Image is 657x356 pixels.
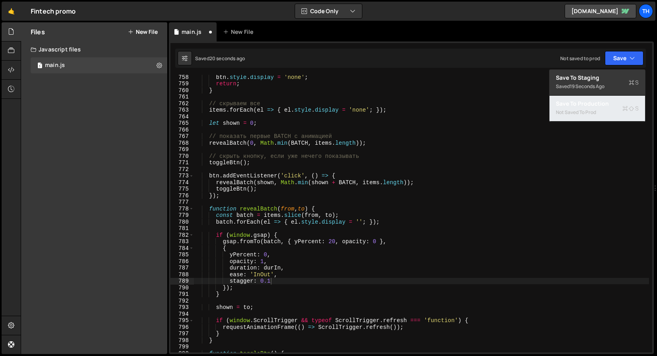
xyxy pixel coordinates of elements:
div: 769 [170,146,194,153]
div: 798 [170,337,194,344]
div: 763 [170,107,194,114]
div: 793 [170,304,194,311]
button: Code Only [295,4,362,18]
div: 791 [170,291,194,298]
div: 790 [170,285,194,291]
div: 776 [170,193,194,199]
div: 781 [170,225,194,232]
div: 768 [170,140,194,147]
div: 761 [170,94,194,100]
a: 🤙 [2,2,21,21]
div: 767 [170,133,194,140]
div: 760 [170,87,194,94]
div: 16948/46441.js [31,57,167,73]
div: 788 [170,271,194,278]
div: 771 [170,159,194,166]
h2: Files [31,28,45,36]
div: main.js [45,62,65,69]
span: S [629,79,639,87]
div: 787 [170,265,194,271]
a: Th [639,4,653,18]
div: 774 [170,179,194,186]
button: Save to ProductionS Not saved to prod [549,96,645,122]
div: 20 seconds ago [209,55,245,62]
div: 772 [170,166,194,173]
div: 784 [170,245,194,252]
div: 766 [170,127,194,134]
div: 780 [170,219,194,226]
div: Not saved to prod [556,108,639,117]
div: 782 [170,232,194,239]
div: 799 [170,344,194,350]
div: 797 [170,330,194,337]
div: 765 [170,120,194,127]
div: 762 [170,100,194,107]
div: 778 [170,206,194,212]
div: 783 [170,238,194,245]
div: 794 [170,311,194,318]
div: Save to Production [556,100,639,108]
div: 759 [170,81,194,87]
button: Save [605,51,643,65]
a: [DOMAIN_NAME] [565,4,636,18]
div: 773 [170,173,194,179]
div: 779 [170,212,194,219]
div: 795 [170,317,194,324]
div: New File [223,28,256,36]
div: main.js [182,28,201,36]
div: 796 [170,324,194,331]
div: Not saved to prod [560,55,600,62]
div: 789 [170,278,194,285]
div: 19 seconds ago [570,83,604,90]
div: 786 [170,258,194,265]
div: 758 [170,74,194,81]
button: New File [128,29,158,35]
div: 770 [170,153,194,160]
div: Javascript files [21,41,167,57]
div: 792 [170,298,194,305]
div: 785 [170,252,194,258]
span: 1 [37,63,42,69]
div: 764 [170,114,194,120]
div: Save to Staging [556,74,639,82]
span: S [622,104,639,112]
div: 777 [170,199,194,206]
div: Fintech promo [31,6,76,16]
div: Saved [195,55,245,62]
button: Save to StagingS Saved19 seconds ago [549,70,645,96]
div: Saved [556,82,639,91]
div: 775 [170,186,194,193]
